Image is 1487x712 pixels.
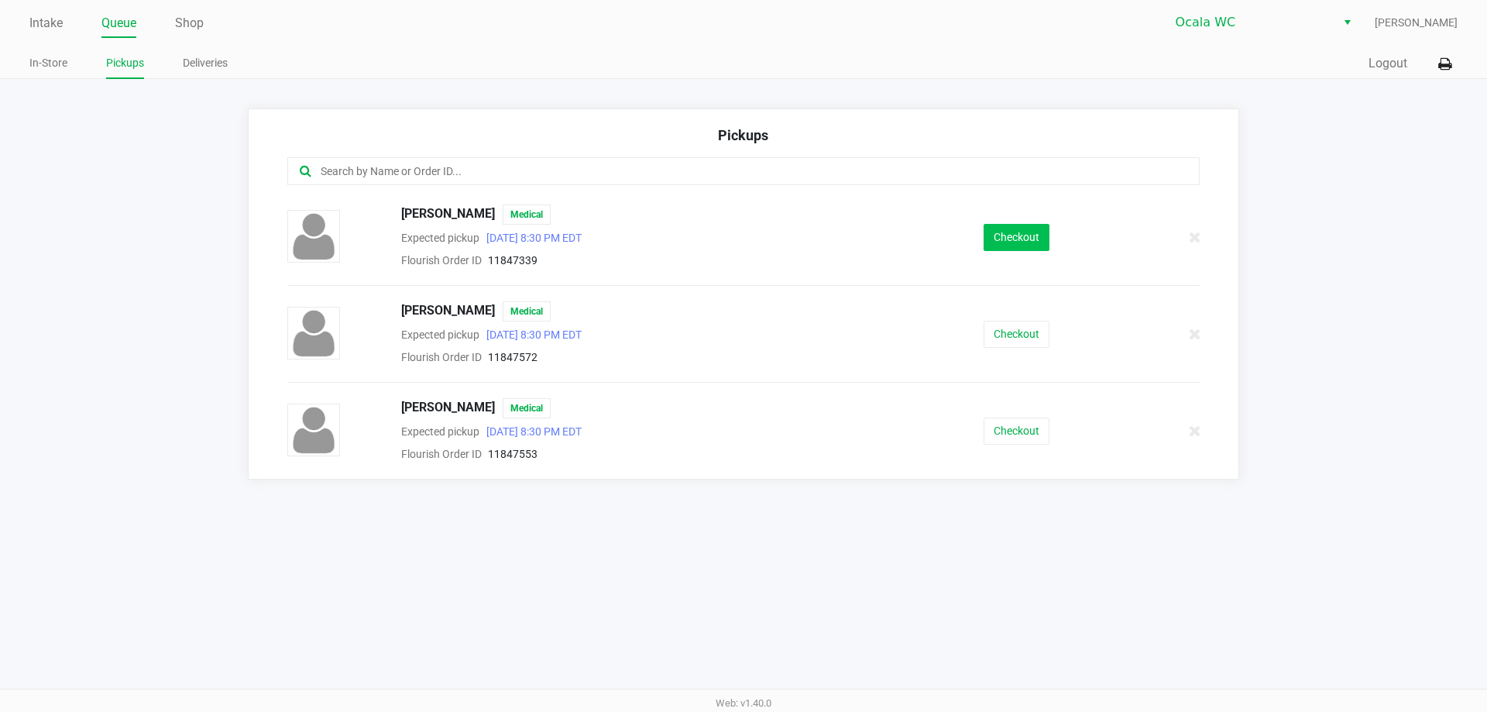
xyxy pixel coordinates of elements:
[175,12,204,34] a: Shop
[984,418,1049,445] button: Checkout
[29,53,67,73] a: In-Store
[716,697,771,709] span: Web: v1.40.0
[479,232,582,244] span: [DATE] 8:30 PM EDT
[401,351,482,363] span: Flourish Order ID
[183,53,228,73] a: Deliveries
[488,351,537,363] span: 11847572
[479,425,582,438] span: [DATE] 8:30 PM EDT
[1176,13,1327,32] span: Ocala WC
[319,163,1118,181] input: Search by Name or Order ID...
[401,205,495,225] span: [PERSON_NAME]
[984,321,1049,348] button: Checkout
[984,224,1049,251] button: Checkout
[503,205,551,225] span: Medical
[101,12,136,34] a: Queue
[401,398,495,418] span: [PERSON_NAME]
[503,301,551,322] span: Medical
[488,254,537,267] span: 11847339
[401,448,482,460] span: Flourish Order ID
[401,328,479,341] span: Expected pickup
[106,53,144,73] a: Pickups
[718,127,768,143] span: Pickups
[401,254,482,267] span: Flourish Order ID
[479,328,582,341] span: [DATE] 8:30 PM EDT
[1336,9,1358,36] button: Select
[401,301,495,322] span: [PERSON_NAME]
[401,232,479,244] span: Expected pickup
[401,425,479,438] span: Expected pickup
[503,398,551,418] span: Medical
[488,448,537,460] span: 11847553
[29,12,63,34] a: Intake
[1375,15,1458,31] span: [PERSON_NAME]
[1369,54,1407,73] button: Logout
